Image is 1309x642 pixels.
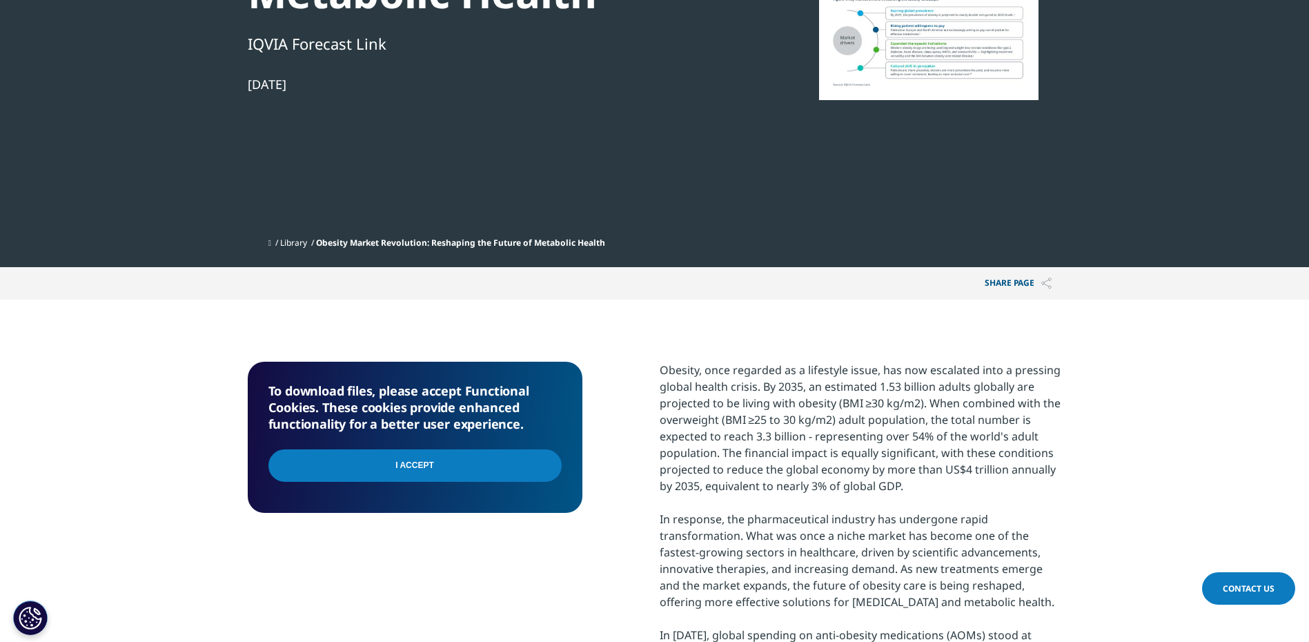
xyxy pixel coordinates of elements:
[268,449,562,482] input: I Accept
[268,382,562,432] h5: To download files, please accept Functional Cookies. These cookies provide enhanced functionality...
[13,601,48,635] button: 쿠키 설정
[248,76,721,93] div: [DATE]
[248,32,721,55] div: IQVIA Forecast Link
[1202,572,1295,605] a: Contact Us
[316,237,605,249] span: Obesity Market Revolution: Reshaping the Future of Metabolic Health
[974,267,1062,300] p: Share PAGE
[280,237,307,249] a: Library
[974,267,1062,300] button: Share PAGEShare PAGE
[1223,583,1274,594] span: Contact Us
[1041,278,1052,289] img: Share PAGE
